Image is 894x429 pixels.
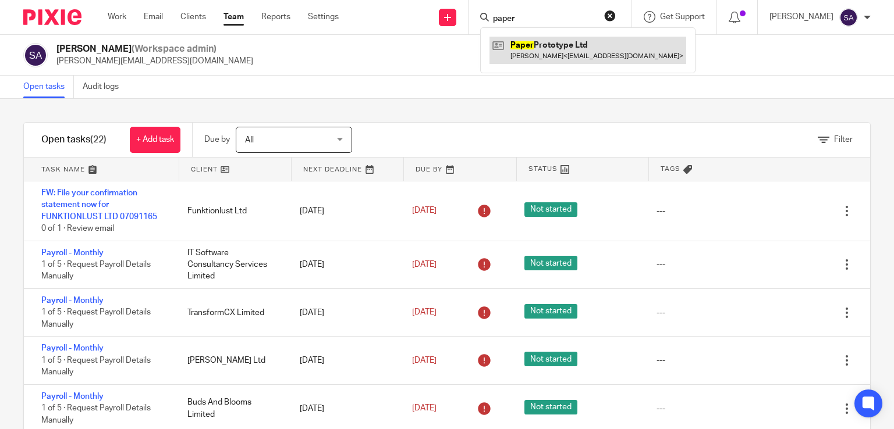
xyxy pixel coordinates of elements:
[524,352,577,366] span: Not started
[661,164,680,174] span: Tags
[657,259,665,270] div: ---
[90,135,107,144] span: (22)
[41,405,151,425] span: 1 of 5 · Request Payroll Details Manually
[524,400,577,414] span: Not started
[657,403,665,414] div: ---
[176,349,288,372] div: [PERSON_NAME] Ltd
[41,296,104,305] a: Payroll - Monthly
[657,205,665,217] div: ---
[261,11,290,23] a: Reports
[41,392,104,401] a: Payroll - Monthly
[56,55,253,67] p: [PERSON_NAME][EMAIL_ADDRESS][DOMAIN_NAME]
[204,134,230,145] p: Due by
[288,199,400,223] div: [DATE]
[41,344,104,352] a: Payroll - Monthly
[288,397,400,420] div: [DATE]
[492,14,597,24] input: Search
[769,11,833,23] p: [PERSON_NAME]
[41,356,151,377] span: 1 of 5 · Request Payroll Details Manually
[41,249,104,257] a: Payroll - Monthly
[83,76,127,98] a: Audit logs
[288,253,400,276] div: [DATE]
[604,10,616,22] button: Clear
[23,9,81,25] img: Pixie
[412,207,437,215] span: [DATE]
[108,11,126,23] a: Work
[245,136,254,144] span: All
[176,199,288,223] div: Funktionlust Ltd
[180,11,206,23] a: Clients
[834,135,853,144] span: Filter
[41,260,151,281] span: 1 of 5 · Request Payroll Details Manually
[56,43,253,55] h2: [PERSON_NAME]
[412,309,437,317] span: [DATE]
[23,43,48,67] img: svg%3E
[223,11,244,23] a: Team
[144,11,163,23] a: Email
[524,256,577,270] span: Not started
[412,404,437,412] span: [DATE]
[132,44,217,53] span: (Workspace admin)
[176,301,288,324] div: TransformCX Limited
[176,241,288,288] div: IT Software Consultancy Services Limited
[41,309,151,329] span: 1 of 5 · Request Payroll Details Manually
[308,11,339,23] a: Settings
[657,307,665,319] div: ---
[41,189,157,221] a: FW: File your confirmation statement now for FUNKTIONLUST LTD 07091165
[524,304,577,319] span: Not started
[288,301,400,324] div: [DATE]
[41,224,114,233] span: 0 of 1 · Review email
[660,13,705,21] span: Get Support
[657,355,665,366] div: ---
[839,8,858,27] img: svg%3E
[412,260,437,269] span: [DATE]
[524,202,577,217] span: Not started
[288,349,400,372] div: [DATE]
[130,127,180,153] a: + Add task
[528,164,558,174] span: Status
[176,391,288,426] div: Buds And Blooms Limited
[412,356,437,364] span: [DATE]
[41,134,107,146] h1: Open tasks
[23,76,74,98] a: Open tasks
